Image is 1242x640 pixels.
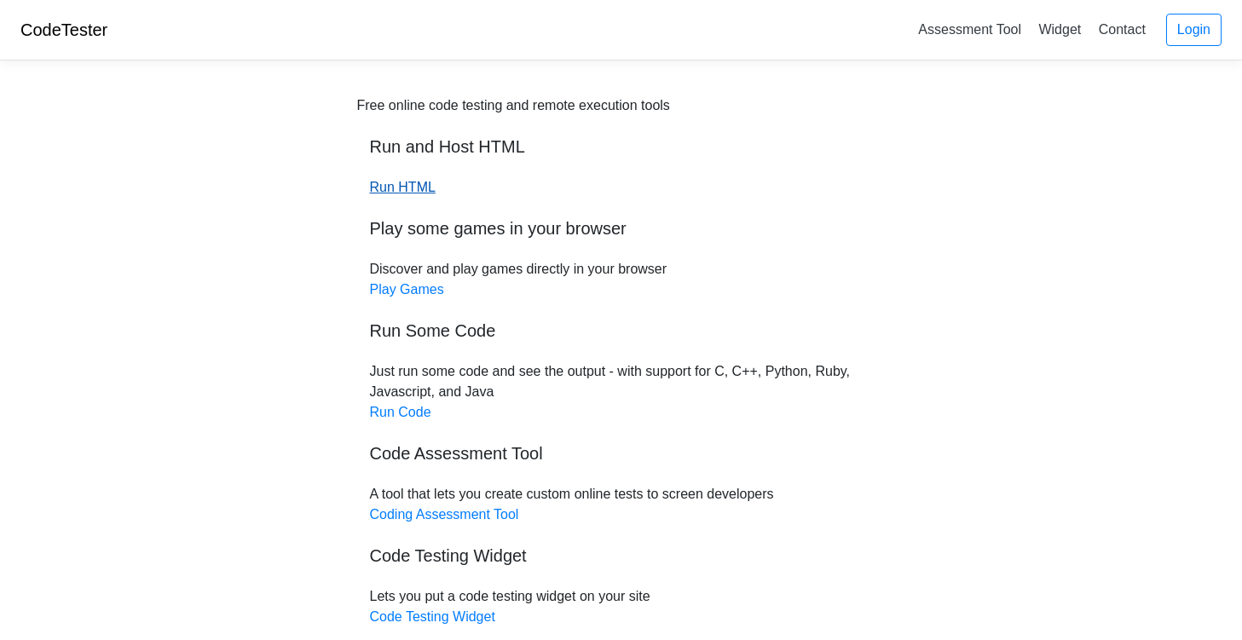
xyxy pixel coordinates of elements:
a: CodeTester [20,20,107,39]
a: Contact [1092,15,1152,43]
h5: Run Some Code [370,320,873,341]
div: Discover and play games directly in your browser Just run some code and see the output - with sup... [357,95,886,627]
a: Coding Assessment Tool [370,507,519,522]
h5: Code Testing Widget [370,545,873,566]
a: Login [1166,14,1222,46]
div: Free online code testing and remote execution tools [357,95,670,116]
a: Code Testing Widget [370,609,495,624]
h5: Play some games in your browser [370,218,873,239]
h5: Code Assessment Tool [370,443,873,464]
a: Play Games [370,282,444,297]
a: Run Code [370,405,431,419]
a: Widget [1031,15,1088,43]
a: Assessment Tool [911,15,1028,43]
a: Run HTML [370,180,436,194]
h5: Run and Host HTML [370,136,873,157]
